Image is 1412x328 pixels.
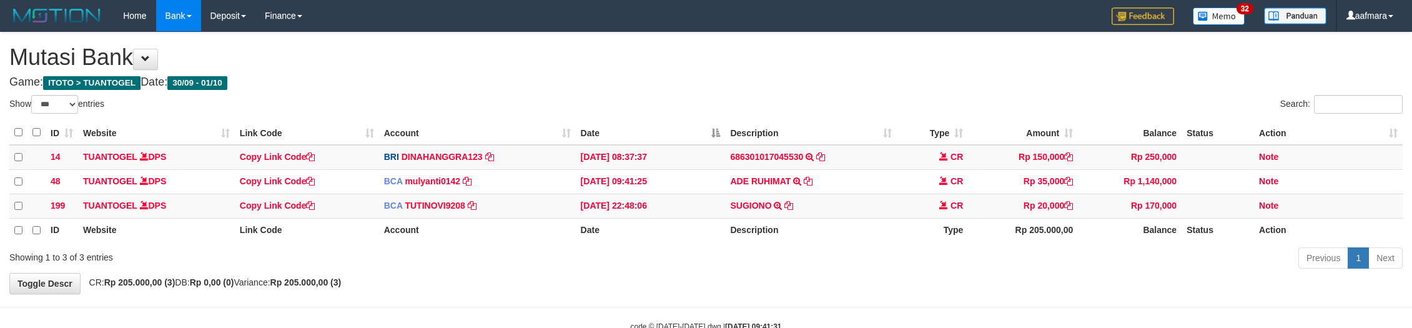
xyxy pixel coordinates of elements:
[485,152,494,162] a: Copy DINAHANGGRA123 to clipboard
[384,152,399,162] span: BRI
[83,201,137,211] a: TUANTOGEL
[240,176,315,186] a: Copy Link Code
[43,76,141,90] span: ITOTO > TUANTOGEL
[1348,247,1369,269] a: 1
[1182,218,1254,242] th: Status
[1314,95,1403,114] input: Search:
[78,145,235,170] td: DPS
[468,201,476,211] a: Copy TUTINOVI9208 to clipboard
[576,194,726,218] td: [DATE] 22:48:06
[1298,247,1348,269] a: Previous
[1064,201,1073,211] a: Copy Rp 20,000 to clipboard
[725,218,897,242] th: Description
[1254,121,1403,145] th: Action: activate to sort column ascending
[9,246,579,264] div: Showing 1 to 3 of 3 entries
[1264,7,1326,24] img: panduan.png
[1259,176,1278,186] a: Note
[1078,145,1182,170] td: Rp 250,000
[950,152,963,162] span: CR
[730,152,803,162] a: 686301017045530
[1182,121,1254,145] th: Status
[9,95,104,114] label: Show entries
[240,152,315,162] a: Copy Link Code
[384,176,403,186] span: BCA
[1237,3,1253,14] span: 32
[83,152,137,162] a: TUANTOGEL
[968,218,1078,242] th: Rp 205.000,00
[1078,218,1182,242] th: Balance
[51,152,61,162] span: 14
[1078,121,1182,145] th: Balance
[1280,95,1403,114] label: Search:
[816,152,825,162] a: Copy 686301017045530 to clipboard
[235,218,379,242] th: Link Code
[897,218,968,242] th: Type
[9,273,81,294] a: Toggle Descr
[78,121,235,145] th: Website: activate to sort column ascending
[83,176,137,186] a: TUANTOGEL
[9,6,104,25] img: MOTION_logo.png
[240,201,315,211] a: Copy Link Code
[83,277,342,287] span: CR: DB: Variance:
[46,218,78,242] th: ID
[1064,152,1073,162] a: Copy Rp 150,000 to clipboard
[270,277,342,287] strong: Rp 205.000,00 (3)
[235,121,379,145] th: Link Code: activate to sort column ascending
[384,201,403,211] span: BCA
[968,121,1078,145] th: Amount: activate to sort column ascending
[104,277,175,287] strong: Rp 205.000,00 (3)
[576,145,726,170] td: [DATE] 08:37:37
[968,145,1078,170] td: Rp 150,000
[1078,169,1182,194] td: Rp 1,140,000
[463,176,471,186] a: Copy mulyanti0142 to clipboard
[51,176,61,186] span: 48
[1259,201,1278,211] a: Note
[379,121,576,145] th: Account: activate to sort column ascending
[576,169,726,194] td: [DATE] 09:41:25
[950,201,963,211] span: CR
[1078,194,1182,218] td: Rp 170,000
[1193,7,1245,25] img: Button%20Memo.svg
[725,121,897,145] th: Description: activate to sort column ascending
[78,169,235,194] td: DPS
[402,152,483,162] a: DINAHANGGRA123
[897,121,968,145] th: Type: activate to sort column ascending
[1112,7,1174,25] img: Feedback.jpg
[405,201,465,211] a: TUTINOVI9208
[1259,152,1278,162] a: Note
[1254,218,1403,242] th: Action
[730,176,791,186] a: ADE RUHIMAT
[405,176,460,186] a: mulyanti0142
[78,194,235,218] td: DPS
[950,176,963,186] span: CR
[9,76,1403,89] h4: Game: Date:
[1368,247,1403,269] a: Next
[51,201,65,211] span: 199
[968,194,1078,218] td: Rp 20,000
[190,277,234,287] strong: Rp 0,00 (0)
[78,218,235,242] th: Website
[9,45,1403,70] h1: Mutasi Bank
[379,218,576,242] th: Account
[784,201,793,211] a: Copy SUGIONO to clipboard
[167,76,227,90] span: 30/09 - 01/10
[730,201,771,211] a: SUGIONO
[576,121,726,145] th: Date: activate to sort column descending
[968,169,1078,194] td: Rp 35,000
[46,121,78,145] th: ID: activate to sort column ascending
[31,95,78,114] select: Showentries
[1064,176,1073,186] a: Copy Rp 35,000 to clipboard
[804,176,812,186] a: Copy ADE RUHIMAT to clipboard
[576,218,726,242] th: Date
